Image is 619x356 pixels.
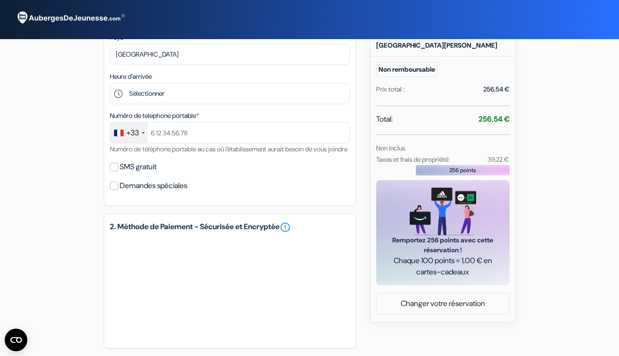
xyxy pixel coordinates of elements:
[483,84,510,94] div: 256,54 €
[376,62,437,77] small: Non remboursable
[487,155,509,164] small: 39,22 €
[110,122,350,143] input: 6 12 34 56 78
[110,145,347,153] small: Numéro de téléphone portable au cas où l'établissement aurait besoin de vous joindre
[120,160,157,174] label: SMS gratuit
[11,5,129,31] img: AubergesDeJeunesse.com
[108,235,352,342] iframe: Cadre de saisie sécurisé pour le paiement
[280,222,291,233] a: error_outline
[110,111,199,121] label: Numéro de telephone portable
[5,329,27,351] button: CMP-Widget öffnen
[449,166,476,174] span: 256 points
[376,155,450,164] small: Taxes et frais de propriété:
[377,295,509,313] a: Changer votre réservation
[376,114,393,125] span: Total:
[376,144,405,152] small: Non inclus
[410,188,476,235] img: gift_card_hero_new.png
[376,31,497,50] b: Chambre Quadruple Économique avec [GEOGRAPHIC_DATA][PERSON_NAME]
[376,84,404,94] div: Prix total :
[388,235,498,255] span: Remportez 256 points avec cette réservation !
[120,179,187,192] label: Demandes spéciales
[479,114,510,124] strong: 256,54 €
[388,255,498,278] span: Chaque 100 points = 1,00 € en cartes-cadeaux
[110,123,148,143] div: France: +33
[110,72,152,82] label: Heure d'arrivée
[126,127,139,139] div: +33
[110,222,350,233] h5: 2. Méthode de Paiement - Sécurisée et Encryptée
